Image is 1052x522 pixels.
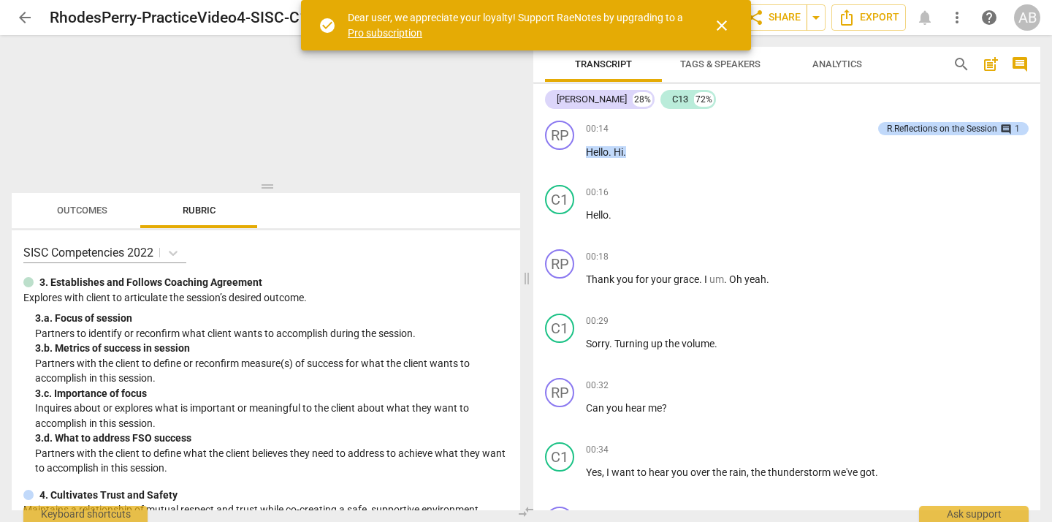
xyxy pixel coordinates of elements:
span: 00:38 [586,508,609,521]
p: Explores with client to articulate the session’s desired outcome. [23,290,508,306]
span: rain [729,466,747,478]
div: 28% [633,92,652,107]
span: over [690,466,712,478]
span: for [636,273,651,285]
span: volume [682,338,714,349]
span: close [713,17,731,34]
div: [PERSON_NAME] [557,92,627,107]
span: . [766,273,769,285]
div: Dear user, we appreciate your loyalty! Support RaeNotes by upgrading to a [348,10,687,40]
span: you [671,466,690,478]
span: 00:16 [586,186,609,199]
span: . [609,209,611,221]
span: the [665,338,682,349]
div: 3. b. Metrics of success in session [35,341,508,356]
span: Transcript [575,58,632,69]
span: Share [747,9,801,26]
span: you [617,273,636,285]
span: hear [649,466,671,478]
div: Change speaker [545,249,574,279]
span: Filler word [709,273,724,285]
span: want [611,466,637,478]
span: . [875,466,878,478]
span: Sorry [586,338,609,349]
div: Keyboard shortcuts [23,506,148,522]
div: AB [1014,4,1040,31]
span: . [609,146,614,158]
div: R.Reflections on the Session [887,122,997,135]
span: 00:18 [586,251,609,263]
div: 1 [1015,122,1020,135]
span: Can [586,402,606,414]
span: 00:32 [586,379,609,392]
button: Search [950,53,973,76]
a: Pro subscription [348,27,422,39]
div: 72% [694,92,714,107]
div: Change speaker [545,314,574,343]
span: Export [838,9,899,26]
button: Close [704,8,739,43]
button: Export [831,4,906,31]
span: . [699,273,704,285]
span: arrow_drop_down [807,9,825,26]
span: the [712,466,729,478]
button: Sharing summary [807,4,826,31]
span: hear [625,402,648,414]
span: 00:34 [586,444,609,456]
span: I [704,273,709,285]
p: Partners with the client to define or reconfirm measure(s) of success for what the client wants t... [35,356,508,386]
span: to [637,466,649,478]
span: . [609,338,614,349]
span: help [980,9,998,26]
span: comment [1011,56,1029,73]
span: ? [662,402,667,414]
button: Add summary [979,53,1002,76]
span: . [714,338,717,349]
span: yeah [744,273,766,285]
div: Change speaker [545,185,574,214]
div: Change speaker [545,442,574,472]
span: arrow_back [16,9,34,26]
span: search [953,56,970,73]
span: Oh [729,273,744,285]
p: Partners with the client to define what the client believes they need to address to achieve what ... [35,446,508,476]
span: Yes [586,466,602,478]
div: 3. d. What to address FSO success [35,431,508,446]
a: Help [976,4,1002,31]
div: Change speaker [545,121,574,150]
button: Share [740,4,807,31]
span: Rubric [183,205,216,216]
div: 3. a. Focus of session [35,311,508,326]
span: Hello [586,209,609,221]
span: we've [833,466,860,478]
span: . [724,273,729,285]
span: more_vert [948,9,966,26]
span: your [651,273,674,285]
span: thunderstorm [768,466,833,478]
span: post_add [982,56,999,73]
h2: RhodesPerry-PracticeVideo4-SISC-C13-S3-19SEP25- [50,9,413,27]
span: Turning [614,338,651,349]
p: Inquires about or explores what is important or meaningful to the client about what they want to ... [35,401,508,431]
div: C13 [672,92,688,107]
div: Change speaker [545,378,574,407]
span: up [651,338,665,349]
div: Ask support [919,506,1029,522]
span: Hi [614,146,623,158]
span: got [860,466,875,478]
span: 00:29 [586,315,609,328]
span: , [602,466,606,478]
p: Partners to identify or reconfirm what client wants to accomplish during the session. [35,326,508,341]
span: Outcomes [57,205,107,216]
p: 4. Cultivates Trust and Safety [39,488,178,503]
div: 3. c. Importance of focus [35,386,508,401]
span: 00:14 [586,123,609,135]
span: I [606,466,611,478]
span: the [751,466,768,478]
span: check_circle [319,17,336,34]
span: Analytics [812,58,862,69]
span: share [747,9,764,26]
span: Thank [586,273,617,285]
p: 3. Establishes and Follows Coaching Agreement [39,275,262,290]
span: . [623,146,626,158]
